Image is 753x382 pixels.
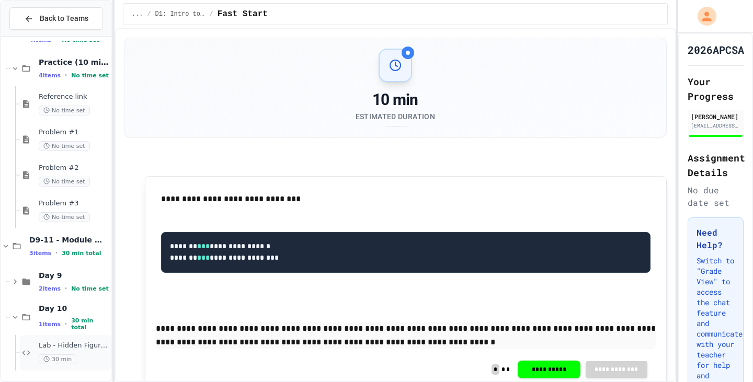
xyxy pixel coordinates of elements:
span: D1: Intro to APCSA [155,10,206,18]
span: 1 items [39,321,61,328]
div: No due date set [688,184,744,209]
button: Back to Teams [9,7,103,30]
span: / [210,10,213,18]
h2: Assignment Details [688,151,744,180]
span: Practice (10 mins) [39,57,109,67]
span: 30 min total [71,317,109,331]
span: D9-11 - Module Wrap Up [29,235,109,245]
span: Problem #3 [39,199,109,208]
span: Fast Start [218,8,268,20]
span: No time set [39,106,90,115]
div: My Account [687,4,719,28]
span: • [55,249,58,257]
span: ... [132,10,143,18]
span: 30 min [39,354,76,364]
div: 10 min [356,90,435,109]
span: No time set [71,72,109,79]
span: / [147,10,151,18]
span: • [65,284,67,293]
span: • [65,71,67,79]
span: Reference link [39,92,109,101]
h2: Your Progress [688,74,744,103]
div: [PERSON_NAME] [691,112,740,121]
span: • [65,320,67,328]
span: No time set [39,141,90,151]
h1: 2026APCSA [688,42,744,57]
span: No time set [39,177,90,187]
span: Lab - Hidden Figures: Orbital Velocity Calculator [39,341,109,350]
span: 2 items [39,285,61,292]
span: Problem #1 [39,128,109,137]
span: Day 10 [39,304,109,313]
span: Day 9 [39,271,109,280]
span: Problem #2 [39,164,109,172]
span: 4 items [39,72,61,79]
span: 3 items [29,250,51,257]
span: 30 min total [62,250,101,257]
span: Back to Teams [40,13,88,24]
h3: Need Help? [697,226,735,251]
div: Estimated Duration [356,111,435,122]
span: No time set [39,212,90,222]
span: No time set [71,285,109,292]
div: [EMAIL_ADDRESS][DOMAIN_NAME] [691,122,740,130]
